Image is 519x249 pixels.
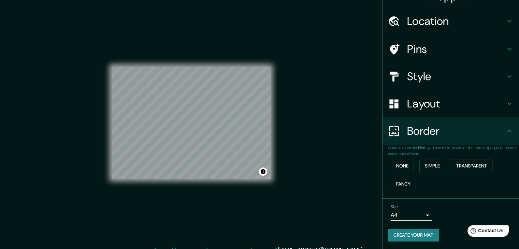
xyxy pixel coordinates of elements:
[407,124,505,138] h4: Border
[407,70,505,83] h4: Style
[407,97,505,111] h4: Layout
[407,42,505,56] h4: Pins
[391,204,398,210] label: Size
[391,178,416,190] button: Fancy
[458,222,511,241] iframe: Help widget launcher
[388,145,519,157] p: Choose a border. : you can make layers of the frame opaque to create some cool effects.
[383,117,519,145] div: Border
[391,160,414,172] button: None
[419,160,445,172] button: Simple
[383,35,519,63] div: Pins
[418,145,426,150] b: Hint
[388,229,439,241] button: Create your map
[451,160,492,172] button: Transparent
[383,90,519,117] div: Layout
[407,14,505,28] h4: Location
[383,8,519,35] div: Location
[259,167,267,176] button: Toggle attribution
[112,67,271,179] canvas: Map
[391,210,432,221] div: A4
[383,63,519,90] div: Style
